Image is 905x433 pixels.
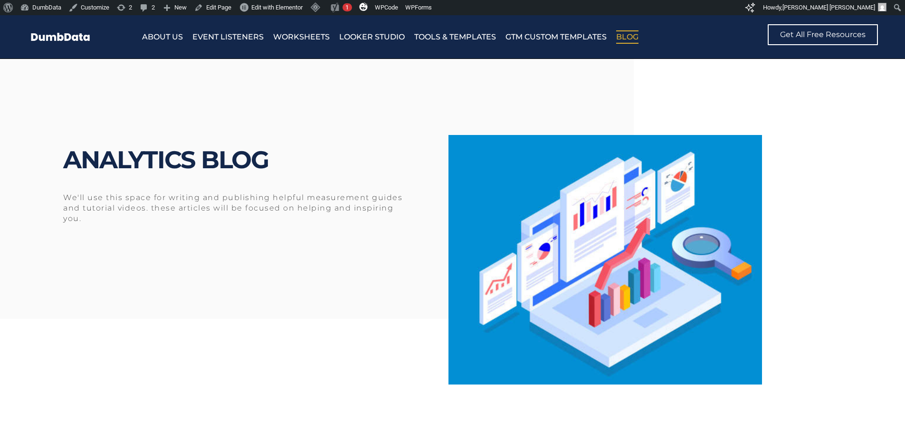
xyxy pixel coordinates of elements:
[251,4,303,11] span: Edit with Elementor
[63,141,475,179] h1: Analytics Blog
[273,30,330,44] a: Worksheets
[339,30,405,44] a: Looker Studio
[505,30,607,44] a: GTM Custom Templates
[359,2,368,11] img: svg+xml;base64,PHN2ZyB4bWxucz0iaHR0cDovL3d3dy53My5vcmcvMjAwMC9zdmciIHZpZXdCb3g9IjAgMCAzMiAzMiI+PG...
[780,31,866,38] span: Get All Free Resources
[142,30,706,44] nav: Menu
[414,30,496,44] a: Tools & Templates
[782,4,875,11] span: [PERSON_NAME] [PERSON_NAME]
[345,4,349,11] span: 1
[142,30,183,44] a: About Us
[63,192,404,224] h6: We'll use this space for writing and publishing helpful measurement guides and tutorial videos. t...
[616,30,638,44] a: Blog
[192,30,264,44] a: Event Listeners
[768,24,878,45] a: Get All Free Resources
